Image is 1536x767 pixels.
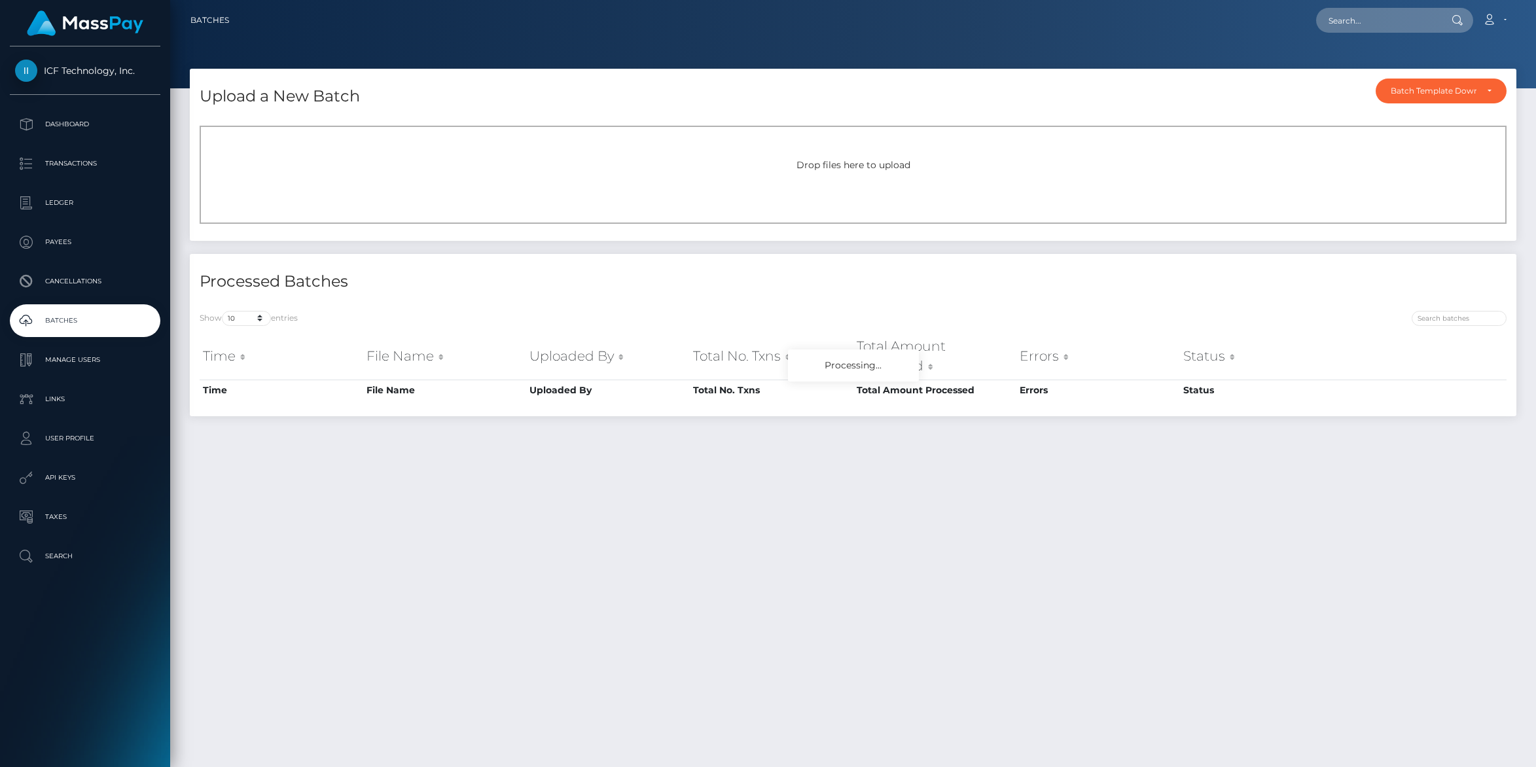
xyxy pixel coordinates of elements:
span: ICF Technology, Inc. [10,65,160,77]
th: Total Amount Processed [853,380,1017,401]
a: User Profile [10,422,160,455]
button: Batch Template Download [1376,79,1507,103]
a: Transactions [10,147,160,180]
p: Links [15,389,155,409]
div: Processing... [788,349,919,382]
p: Transactions [15,154,155,173]
a: Batches [10,304,160,337]
span: Drop files here to upload [796,159,910,171]
a: Taxes [10,501,160,533]
p: Search [15,546,155,566]
th: Errors [1016,333,1180,380]
p: User Profile [15,429,155,448]
p: Ledger [15,193,155,213]
th: File Name [363,380,527,401]
p: Dashboard [15,115,155,134]
input: Search... [1316,8,1439,33]
h4: Processed Batches [200,270,844,293]
label: Show entries [200,311,298,326]
th: File Name [363,333,527,380]
a: Dashboard [10,108,160,141]
th: Uploaded By [526,333,690,380]
th: Total Amount Processed [853,333,1017,380]
th: Time [200,333,363,380]
input: Search batches [1412,311,1507,326]
a: Ledger [10,187,160,219]
a: API Keys [10,461,160,494]
p: API Keys [15,468,155,488]
a: Cancellations [10,265,160,298]
div: Batch Template Download [1391,86,1476,96]
a: Search [10,540,160,573]
img: MassPay Logo [27,10,143,36]
th: Uploaded By [526,380,690,401]
th: Total No. Txns [690,333,853,380]
th: Errors [1016,380,1180,401]
p: Cancellations [15,272,155,291]
th: Status [1180,333,1344,380]
select: Showentries [222,311,271,326]
img: ICF Technology, Inc. [15,60,37,82]
p: Manage Users [15,350,155,370]
th: Time [200,380,363,401]
a: Links [10,383,160,416]
h4: Upload a New Batch [200,85,360,108]
a: Batches [190,7,229,34]
th: Total No. Txns [690,380,853,401]
a: Payees [10,226,160,259]
a: Manage Users [10,344,160,376]
th: Status [1180,380,1344,401]
p: Batches [15,311,155,330]
p: Payees [15,232,155,252]
p: Taxes [15,507,155,527]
